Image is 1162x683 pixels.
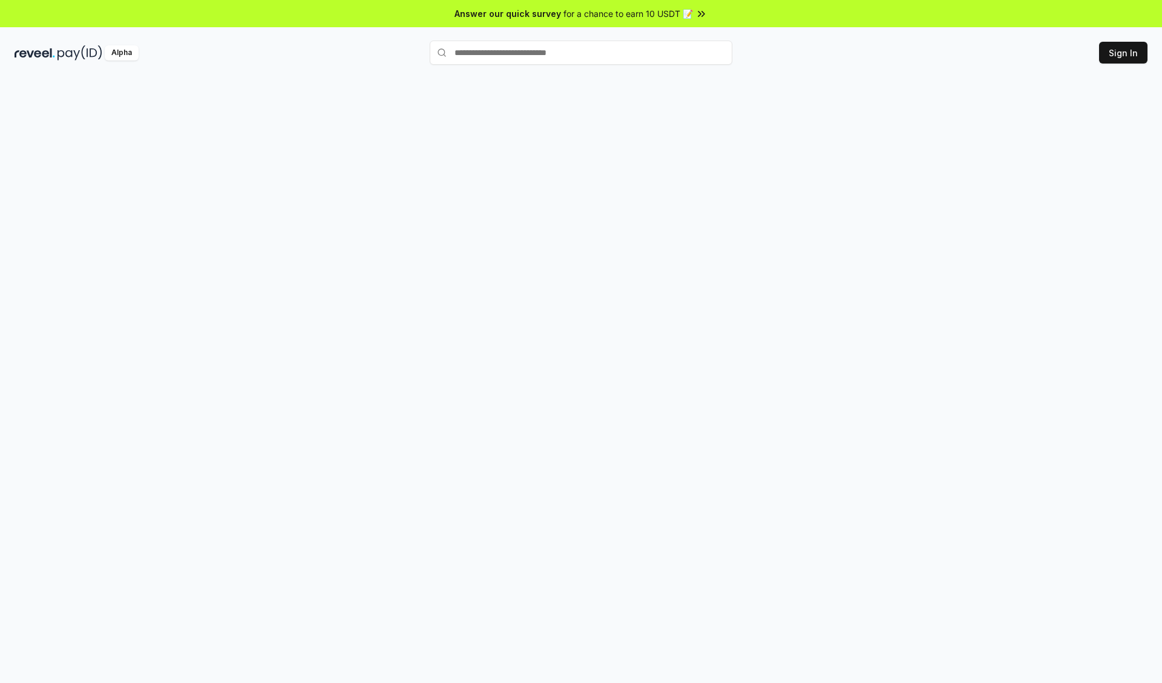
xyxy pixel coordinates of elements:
span: for a chance to earn 10 USDT 📝 [563,7,693,20]
div: Alpha [105,45,139,60]
button: Sign In [1099,42,1147,64]
img: pay_id [57,45,102,60]
span: Answer our quick survey [455,7,561,20]
img: reveel_dark [15,45,55,60]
